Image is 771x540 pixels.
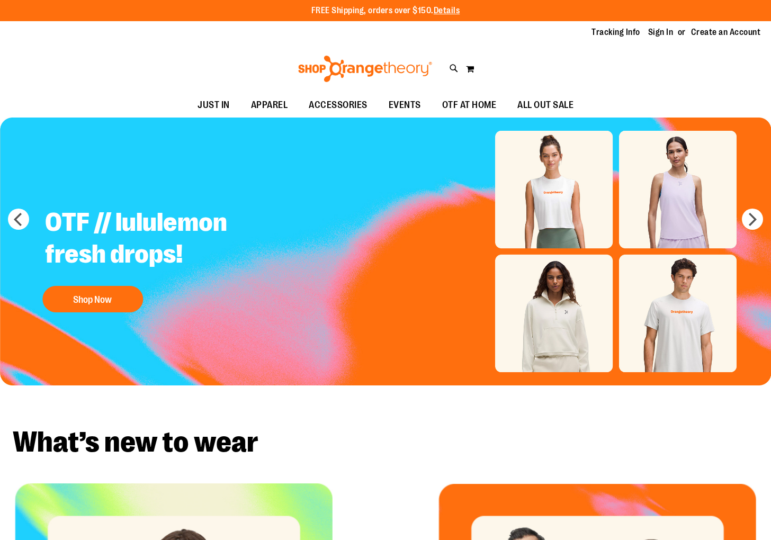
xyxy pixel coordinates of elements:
[442,93,497,117] span: OTF AT HOME
[37,199,300,281] h2: OTF // lululemon fresh drops!
[591,26,640,38] a: Tracking Info
[311,5,460,17] p: FREE Shipping, orders over $150.
[8,209,29,230] button: prev
[309,93,367,117] span: ACCESSORIES
[297,56,434,82] img: Shop Orangetheory
[42,286,143,312] button: Shop Now
[691,26,761,38] a: Create an Account
[251,93,288,117] span: APPAREL
[648,26,674,38] a: Sign In
[37,199,300,318] a: OTF // lululemon fresh drops! Shop Now
[742,209,763,230] button: next
[13,428,758,457] h2: What’s new to wear
[198,93,230,117] span: JUST IN
[389,93,421,117] span: EVENTS
[434,6,460,15] a: Details
[517,93,573,117] span: ALL OUT SALE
